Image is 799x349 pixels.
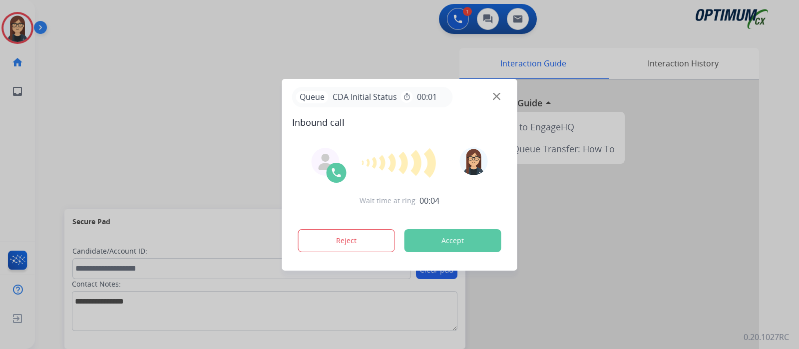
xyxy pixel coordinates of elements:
img: agent-avatar [318,154,334,170]
p: Queue [296,91,329,103]
mat-icon: timer [403,93,411,101]
span: 00:04 [419,195,439,207]
span: Wait time at ring: [360,196,417,206]
span: 00:01 [417,91,437,103]
button: Accept [404,229,501,252]
p: 0.20.1027RC [744,331,789,343]
img: avatar [459,147,487,175]
span: CDA Initial Status [329,91,401,103]
img: call-icon [331,167,343,179]
button: Reject [298,229,395,252]
img: close-button [493,92,500,100]
span: Inbound call [292,115,507,129]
